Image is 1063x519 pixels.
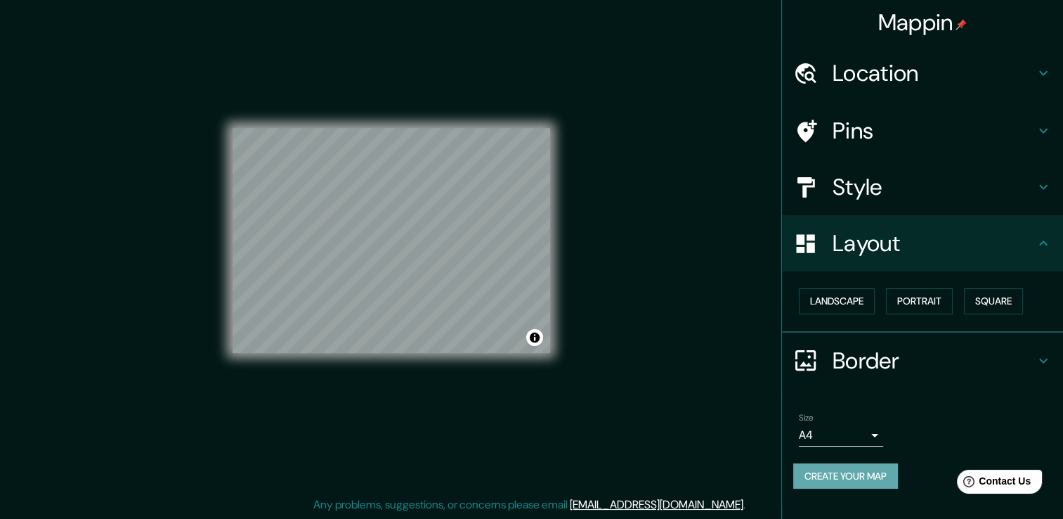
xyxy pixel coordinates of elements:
label: Size [799,411,814,423]
button: Landscape [799,288,875,314]
div: A4 [799,424,883,447]
button: Toggle attribution [526,329,543,346]
h4: Pins [833,117,1035,145]
div: Layout [782,215,1063,271]
h4: Location [833,59,1035,87]
p: Any problems, suggestions, or concerns please email . [313,496,745,513]
div: Border [782,333,1063,389]
button: Create your map [793,463,898,489]
h4: Border [833,347,1035,375]
button: Portrait [886,288,953,314]
div: Pins [782,103,1063,159]
a: [EMAIL_ADDRESS][DOMAIN_NAME] [570,497,743,512]
canvas: Map [233,128,550,353]
img: pin-icon.png [956,19,967,30]
h4: Layout [833,229,1035,257]
div: Style [782,159,1063,215]
div: . [748,496,750,513]
button: Square [964,288,1023,314]
h4: Style [833,173,1035,201]
iframe: Help widget launcher [938,464,1048,504]
h4: Mappin [878,8,967,37]
div: . [745,496,748,513]
div: Location [782,45,1063,101]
